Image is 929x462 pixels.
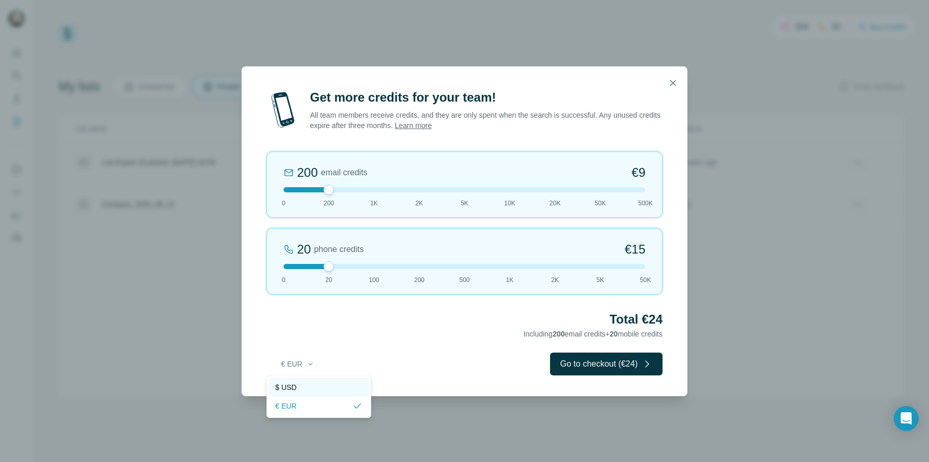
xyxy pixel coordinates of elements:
[314,243,364,256] span: phone credits
[550,353,663,375] button: Go to checkout (€24)
[370,199,378,208] span: 1K
[524,330,663,338] span: Including email credits + mobile credits
[631,164,645,181] span: €9
[553,330,565,338] span: 200
[550,199,560,208] span: 20K
[504,199,515,208] span: 10K
[321,166,368,179] span: email credits
[894,406,919,431] div: Open Intercom Messenger
[297,241,311,258] div: 20
[625,241,645,258] span: €15
[461,199,469,208] span: 5K
[414,275,425,285] span: 200
[596,275,604,285] span: 5K
[395,121,432,130] a: Learn more
[266,311,663,328] h2: Total €24
[297,164,318,181] div: 200
[415,199,423,208] span: 2K
[638,199,653,208] span: 500K
[459,275,470,285] span: 500
[282,199,286,208] span: 0
[323,199,334,208] span: 200
[506,275,514,285] span: 1K
[640,275,651,285] span: 50K
[595,199,606,208] span: 50K
[551,275,559,285] span: 2K
[369,275,379,285] span: 100
[310,110,663,131] p: All team members receive credits, and they are only spent when the search is successful. Any unus...
[326,275,332,285] span: 20
[282,275,286,285] span: 0
[275,382,297,393] span: $ USD
[610,330,618,338] span: 20
[266,89,300,131] img: mobile-phone
[274,355,322,373] button: € EUR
